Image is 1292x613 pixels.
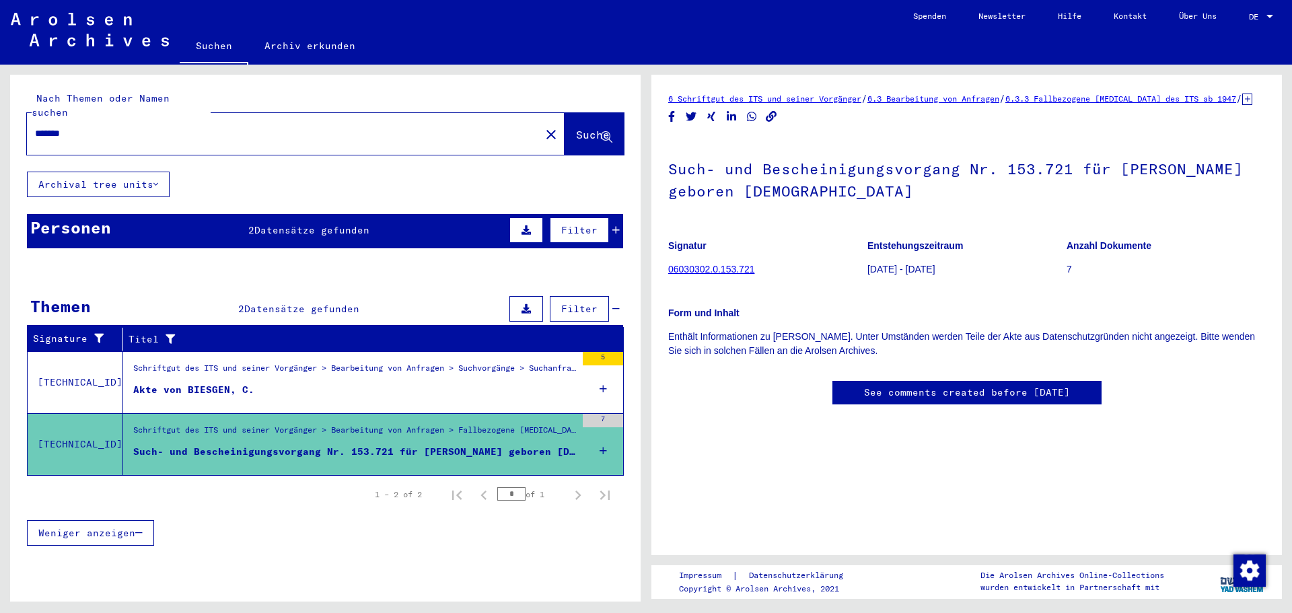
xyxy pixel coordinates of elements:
span: Filter [561,303,598,315]
span: 2 [248,224,254,236]
button: Next page [565,481,591,508]
div: Akte von BIESGEN, C. [133,383,254,397]
div: Titel [129,332,597,347]
div: of 1 [497,488,565,501]
button: Suche [565,113,624,155]
img: Arolsen_neg.svg [11,13,169,46]
span: Datensätze gefunden [254,224,369,236]
span: / [861,92,867,104]
p: Die Arolsen Archives Online-Collections [980,569,1164,581]
button: Copy link [764,108,779,125]
a: 6.3.3 Fallbezogene [MEDICAL_DATA] des ITS ab 1947 [1005,94,1236,104]
button: Archival tree units [27,172,170,197]
a: Datenschutzerklärung [738,569,859,583]
button: Last page [591,481,618,508]
button: Share on WhatsApp [745,108,759,125]
a: See comments created before [DATE] [864,386,1070,400]
span: Filter [561,224,598,236]
span: / [1236,92,1242,104]
button: First page [443,481,470,508]
a: 6 Schriftgut des ITS und seiner Vorgänger [668,94,861,104]
h1: Such- und Bescheinigungsvorgang Nr. 153.721 für [PERSON_NAME] geboren [DEMOGRAPHIC_DATA] [668,138,1265,219]
button: Share on LinkedIn [725,108,739,125]
p: wurden entwickelt in Partnerschaft mit [980,581,1164,593]
button: Share on Facebook [665,108,679,125]
div: Signature [33,328,126,350]
div: Schriftgut des ITS und seiner Vorgänger > Bearbeitung von Anfragen > Fallbezogene [MEDICAL_DATA] ... [133,424,576,443]
mat-icon: close [543,127,559,143]
button: Share on Xing [705,108,719,125]
button: Previous page [470,481,497,508]
a: 06030302.0.153.721 [668,264,754,275]
div: Such- und Bescheinigungsvorgang Nr. 153.721 für [PERSON_NAME] geboren [DEMOGRAPHIC_DATA] [133,445,576,459]
p: [DATE] - [DATE] [867,262,1066,277]
p: Copyright © Arolsen Archives, 2021 [679,583,859,595]
img: Zustimmung ändern [1233,554,1266,587]
b: Signatur [668,240,707,251]
p: 7 [1067,262,1265,277]
span: / [999,92,1005,104]
div: Signature [33,332,112,346]
span: Suche [576,128,610,141]
a: Impressum [679,569,732,583]
span: Weniger anzeigen [38,527,135,539]
button: Clear [538,120,565,147]
b: Form und Inhalt [668,308,740,318]
img: yv_logo.png [1217,565,1268,598]
div: | [679,569,859,583]
button: Filter [550,296,609,322]
button: Filter [550,217,609,243]
p: Enthält Informationen zu [PERSON_NAME]. Unter Umständen werden Teile der Akte aus Datenschutzgrün... [668,330,1265,358]
a: 6.3 Bearbeitung von Anfragen [867,94,999,104]
span: DE [1249,12,1264,22]
div: 7 [583,414,623,427]
div: Titel [129,328,610,350]
div: Personen [30,215,111,240]
div: Schriftgut des ITS und seiner Vorgänger > Bearbeitung von Anfragen > Suchvorgänge > Suchanfragen ... [133,362,576,381]
b: Anzahl Dokumente [1067,240,1151,251]
mat-label: Nach Themen oder Namen suchen [32,92,170,118]
b: Entstehungszeitraum [867,240,963,251]
td: [TECHNICAL_ID] [28,413,123,475]
button: Share on Twitter [684,108,698,125]
a: Archiv erkunden [248,30,371,62]
a: Suchen [180,30,248,65]
div: 1 – 2 of 2 [375,489,422,501]
button: Weniger anzeigen [27,520,154,546]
